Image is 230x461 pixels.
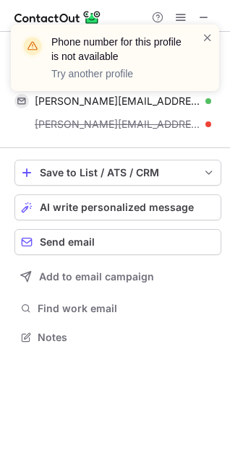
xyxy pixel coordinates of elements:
[14,298,221,319] button: Find work email
[35,118,200,131] span: [PERSON_NAME][EMAIL_ADDRESS][DOMAIN_NAME]
[14,9,101,26] img: ContactOut v5.3.10
[51,66,184,81] p: Try another profile
[40,167,196,178] div: Save to List / ATS / CRM
[40,236,95,248] span: Send email
[40,202,194,213] span: AI write personalized message
[38,302,216,315] span: Find work email
[39,271,154,283] span: Add to email campaign
[21,35,44,58] img: warning
[14,194,221,220] button: AI write personalized message
[51,35,184,64] header: Phone number for this profile is not available
[14,160,221,186] button: save-profile-one-click
[14,264,221,290] button: Add to email campaign
[14,229,221,255] button: Send email
[14,327,221,348] button: Notes
[38,331,216,344] span: Notes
